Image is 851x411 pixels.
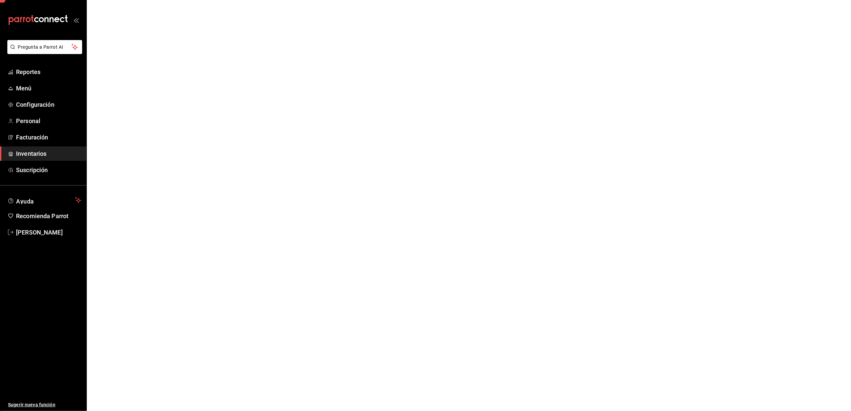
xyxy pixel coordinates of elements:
[16,84,81,93] span: Menú
[16,149,81,158] span: Inventarios
[16,67,81,76] span: Reportes
[7,40,82,54] button: Pregunta a Parrot AI
[18,44,72,51] span: Pregunta a Parrot AI
[73,17,79,23] button: open_drawer_menu
[16,228,81,237] span: [PERSON_NAME]
[8,401,81,408] span: Sugerir nueva función
[16,100,81,109] span: Configuración
[16,196,72,204] span: Ayuda
[16,133,81,142] span: Facturación
[16,165,81,174] span: Suscripción
[16,116,81,125] span: Personal
[5,48,82,55] a: Pregunta a Parrot AI
[16,212,81,221] span: Recomienda Parrot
